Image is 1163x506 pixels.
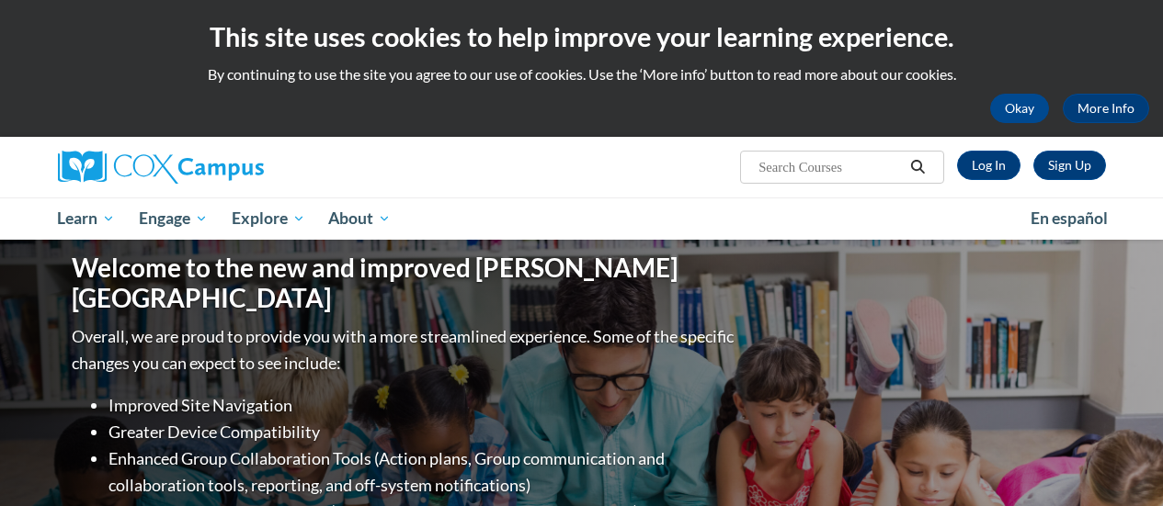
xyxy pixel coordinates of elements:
iframe: Button to launch messaging window [1089,433,1148,491]
h2: This site uses cookies to help improve your learning experience. [14,18,1149,55]
span: Engage [139,208,208,230]
button: Okay [990,94,1049,123]
li: Enhanced Group Collaboration Tools (Action plans, Group communication and collaboration tools, re... [108,445,738,499]
button: Search [904,156,931,178]
a: En español [1019,199,1120,238]
div: Main menu [44,197,1120,240]
span: Learn [57,208,115,230]
p: Overall, we are proud to provide you with a more streamlined experience. Some of the specific cha... [72,323,738,377]
a: More Info [1063,94,1149,123]
li: Improved Site Navigation [108,392,738,419]
a: Explore [220,197,317,240]
img: Cox Campus [58,151,264,184]
span: About [328,208,391,230]
a: Learn [46,197,128,240]
a: Register [1033,151,1106,180]
a: Log In [957,151,1020,180]
p: By continuing to use the site you agree to our use of cookies. Use the ‘More info’ button to read... [14,64,1149,84]
h1: Welcome to the new and improved [PERSON_NAME][GEOGRAPHIC_DATA] [72,253,738,314]
a: Cox Campus [58,151,389,184]
span: En español [1031,208,1108,228]
a: About [316,197,403,240]
span: Explore [232,208,305,230]
a: Engage [127,197,220,240]
li: Greater Device Compatibility [108,419,738,445]
input: Search Courses [757,156,904,178]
